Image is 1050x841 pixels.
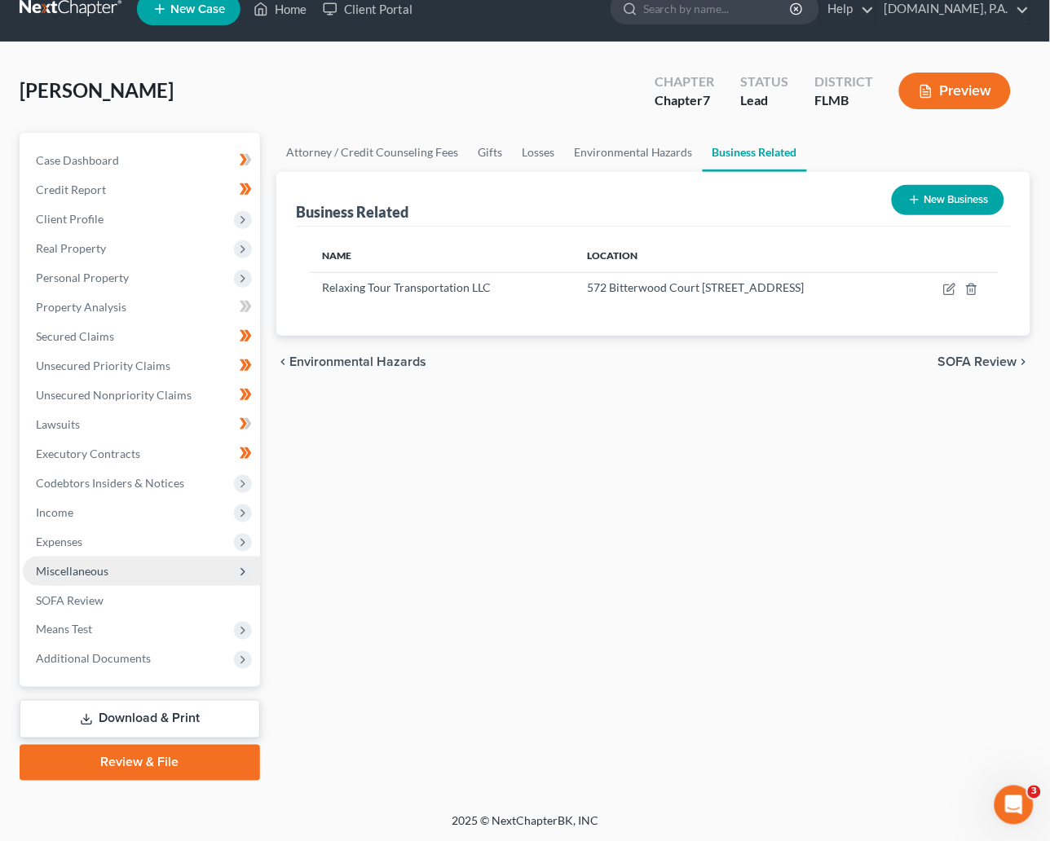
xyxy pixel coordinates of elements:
span: Client Profile [36,212,104,226]
a: Secured Claims [23,322,260,351]
a: Credit Report [23,175,260,205]
a: Attorney / Credit Counseling Fees [276,133,468,172]
a: Unsecured Nonpriority Claims [23,381,260,410]
a: Losses [512,133,564,172]
a: Executory Contracts [23,439,260,469]
span: Property Analysis [36,300,126,314]
span: Unsecured Priority Claims [36,359,170,372]
div: District [814,73,873,91]
span: Case Dashboard [36,153,119,167]
i: chevron_right [1017,355,1030,368]
div: Business Related [296,202,408,222]
span: Lawsuits [36,417,80,431]
span: Location [588,249,638,262]
span: 572 Bitterwood Court [STREET_ADDRESS] [588,280,805,294]
span: Secured Claims [36,329,114,343]
a: Gifts [468,133,512,172]
span: [PERSON_NAME] [20,78,174,102]
span: Executory Contracts [36,447,140,460]
span: Name [322,249,351,262]
span: Environmental Hazards [289,355,426,368]
button: SOFA Review chevron_right [938,355,1030,368]
a: SOFA Review [23,586,260,615]
a: Case Dashboard [23,146,260,175]
a: Business Related [703,133,807,172]
span: Miscellaneous [36,564,108,578]
div: Lead [740,91,788,110]
a: Lawsuits [23,410,260,439]
span: SOFA Review [36,593,104,607]
div: FLMB [814,91,873,110]
span: New Case [170,3,225,15]
a: Property Analysis [23,293,260,322]
span: Means Test [36,623,92,636]
button: New Business [892,185,1004,215]
i: chevron_left [276,355,289,368]
span: Real Property [36,241,106,255]
span: Codebtors Insiders & Notices [36,476,184,490]
div: Chapter [655,73,714,91]
span: Income [36,505,73,519]
button: chevron_left Environmental Hazards [276,355,426,368]
span: Relaxing Tour Transportation LLC [322,280,491,294]
span: Additional Documents [36,652,151,666]
div: Chapter [655,91,714,110]
span: Personal Property [36,271,129,284]
span: Expenses [36,535,82,548]
span: Unsecured Nonpriority Claims [36,388,192,402]
iframe: Intercom live chat [995,786,1034,825]
a: Download & Print [20,700,260,738]
span: Credit Report [36,183,106,196]
a: Environmental Hazards [564,133,703,172]
a: Review & File [20,745,260,781]
span: 7 [703,92,710,108]
span: SOFA Review [938,355,1017,368]
button: Preview [899,73,1011,109]
a: Unsecured Priority Claims [23,351,260,381]
span: 3 [1028,786,1041,799]
div: Status [740,73,788,91]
